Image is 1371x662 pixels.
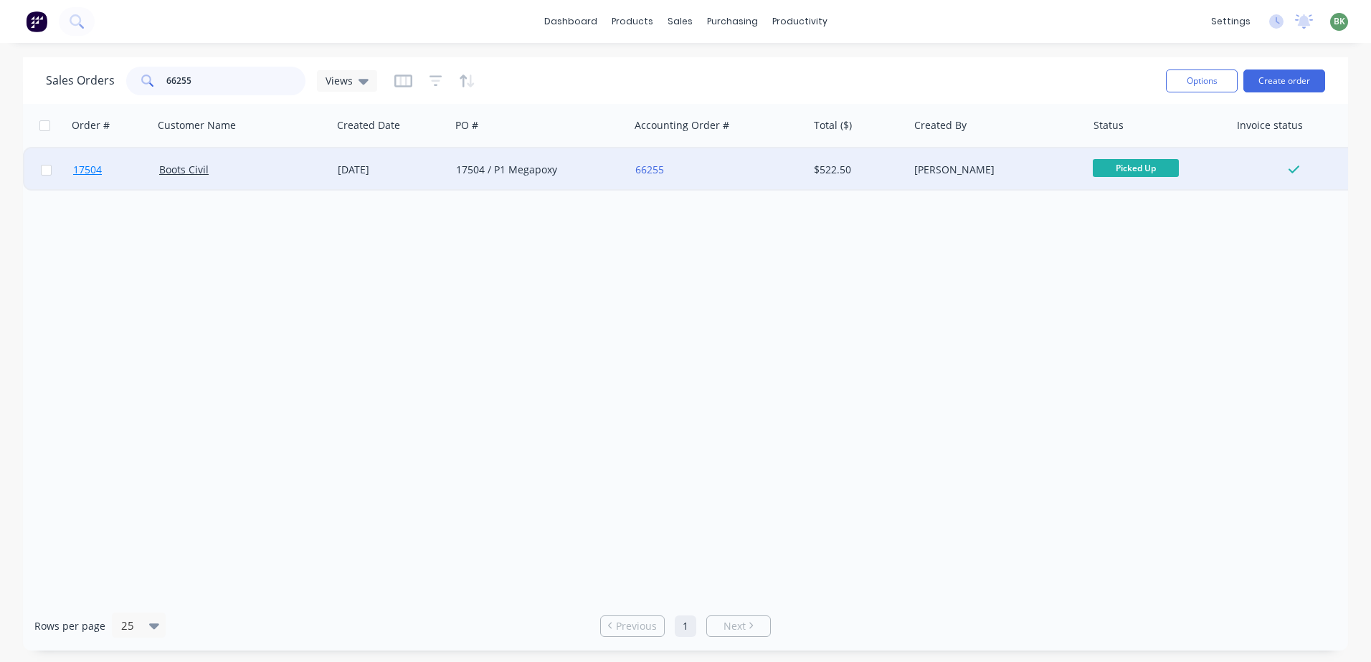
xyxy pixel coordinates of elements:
div: [PERSON_NAME] [914,163,1073,177]
div: productivity [765,11,835,32]
div: Total ($) [814,118,852,133]
a: 66255 [635,163,664,176]
div: Order # [72,118,110,133]
span: Rows per page [34,619,105,633]
span: 17504 [73,163,102,177]
div: Created Date [337,118,400,133]
button: Create order [1243,69,1325,92]
div: Accounting Order # [635,118,729,133]
div: 17504 / P1 Megapoxy [456,163,615,177]
a: Previous page [601,619,664,633]
span: BK [1334,15,1345,28]
div: [DATE] [338,163,445,177]
span: Previous [616,619,657,633]
div: PO # [455,118,478,133]
div: Customer Name [158,118,236,133]
img: Factory [26,11,47,32]
a: Boots Civil [159,163,209,176]
h1: Sales Orders [46,74,115,87]
a: Next page [707,619,770,633]
input: Search... [166,67,306,95]
div: sales [660,11,700,32]
span: Picked Up [1093,159,1179,177]
div: Invoice status [1237,118,1303,133]
a: dashboard [537,11,604,32]
span: Views [326,73,353,88]
div: products [604,11,660,32]
div: settings [1204,11,1258,32]
a: Page 1 is your current page [675,615,696,637]
ul: Pagination [594,615,777,637]
div: Created By [914,118,967,133]
span: Next [724,619,746,633]
div: Status [1094,118,1124,133]
a: 17504 [73,148,159,191]
div: purchasing [700,11,765,32]
div: $522.50 [814,163,898,177]
button: Options [1166,69,1238,92]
